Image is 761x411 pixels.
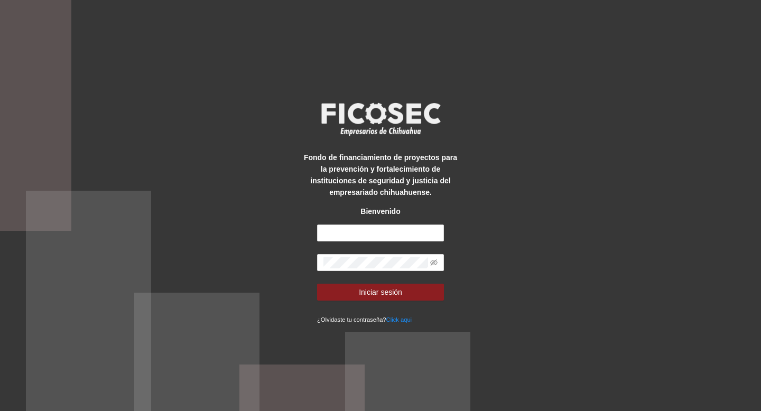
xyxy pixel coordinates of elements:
[304,153,457,197] strong: Fondo de financiamiento de proyectos para la prevención y fortalecimiento de instituciones de seg...
[359,286,402,298] span: Iniciar sesión
[317,316,412,323] small: ¿Olvidaste tu contraseña?
[430,259,438,266] span: eye-invisible
[314,99,447,138] img: logo
[317,284,444,301] button: Iniciar sesión
[360,207,400,216] strong: Bienvenido
[386,316,412,323] a: Click aqui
